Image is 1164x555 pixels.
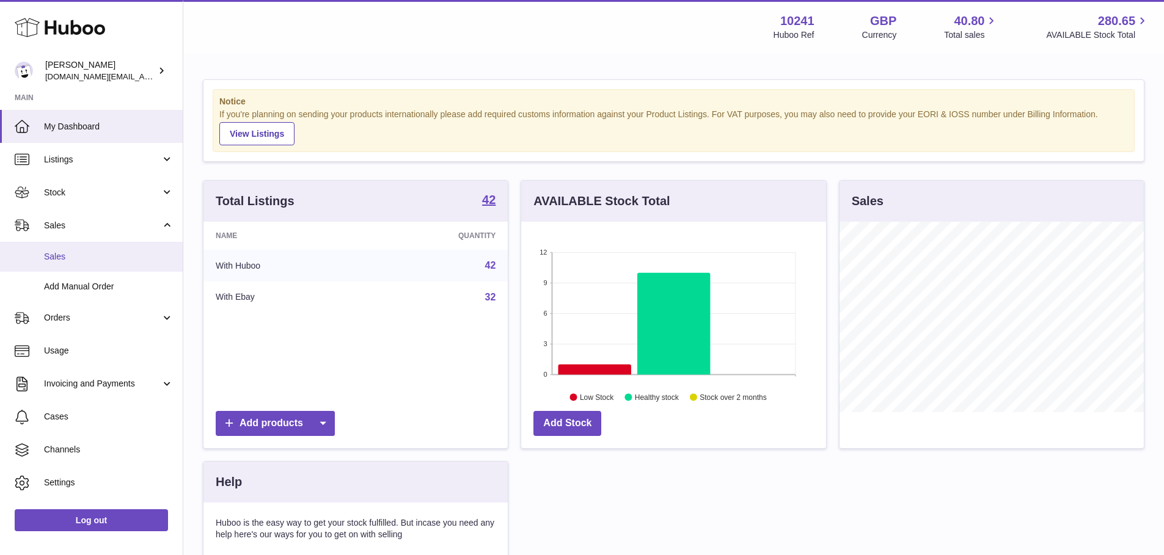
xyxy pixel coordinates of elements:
text: 3 [544,340,547,347]
a: View Listings [219,122,295,145]
strong: Notice [219,96,1128,107]
text: 12 [540,248,547,256]
text: 0 [544,371,547,378]
div: Currency [862,29,897,41]
div: If you're planning on sending your products internationally please add required customs informati... [219,109,1128,145]
span: Channels [44,444,174,455]
th: Quantity [364,222,508,250]
span: 280.65 [1098,13,1135,29]
span: My Dashboard [44,121,174,132]
div: [PERSON_NAME] [45,59,155,82]
a: 32 [485,292,496,302]
text: Healthy stock [635,393,679,401]
h3: AVAILABLE Stock Total [533,193,670,209]
a: Add products [216,411,335,436]
span: Usage [44,345,174,357]
div: Huboo Ref [774,29,814,41]
h3: Sales [852,193,884,209]
strong: GBP [870,13,896,29]
text: 6 [544,310,547,317]
a: 40.80 Total sales [944,13,998,41]
span: 40.80 [954,13,984,29]
span: Total sales [944,29,998,41]
td: With Huboo [203,250,364,281]
text: Stock over 2 months [700,393,767,401]
img: londonaquatics.online@gmail.com [15,62,33,80]
span: Stock [44,187,161,198]
a: 42 [482,194,496,208]
span: Sales [44,251,174,263]
a: 42 [485,260,496,270]
a: 280.65 AVAILABLE Stock Total [1046,13,1149,41]
span: [DOMAIN_NAME][EMAIL_ADDRESS][DOMAIN_NAME] [45,71,243,81]
h3: Total Listings [216,193,295,209]
span: Add Manual Order [44,281,174,292]
text: Low Stock [580,393,614,401]
span: Orders [44,312,161,324]
span: Sales [44,220,161,231]
td: With Ebay [203,281,364,313]
a: Log out [15,509,168,531]
span: Settings [44,477,174,488]
span: Invoicing and Payments [44,378,161,390]
text: 9 [544,279,547,286]
span: Listings [44,154,161,165]
p: Huboo is the easy way to get your stock fulfilled. But incase you need any help here's our ways f... [216,517,496,540]
span: AVAILABLE Stock Total [1046,29,1149,41]
strong: 10241 [780,13,814,29]
strong: 42 [482,194,496,206]
span: Cases [44,411,174,423]
a: Add Stock [533,411,601,436]
th: Name [203,222,364,250]
h3: Help [216,474,242,490]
